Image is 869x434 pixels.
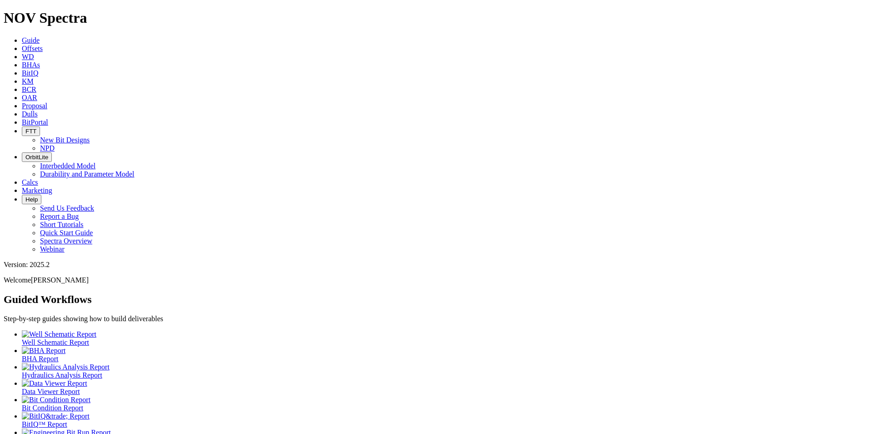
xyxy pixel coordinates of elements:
[40,229,93,237] a: Quick Start Guide
[22,363,865,379] a: Hydraulics Analysis Report Hydraulics Analysis Report
[4,276,865,284] p: Welcome
[22,363,110,371] img: Hydraulics Analysis Report
[40,204,94,212] a: Send Us Feedback
[22,371,102,379] span: Hydraulics Analysis Report
[22,379,865,395] a: Data Viewer Report Data Viewer Report
[22,330,865,346] a: Well Schematic Report Well Schematic Report
[22,102,47,110] a: Proposal
[22,94,37,101] a: OAR
[22,420,67,428] span: BitIQ™ Report
[22,379,87,388] img: Data Viewer Report
[22,195,41,204] button: Help
[4,10,865,26] h1: NOV Spectra
[22,412,865,428] a: BitIQ&trade; Report BitIQ™ Report
[22,126,40,136] button: FTT
[40,162,95,170] a: Interbedded Model
[22,330,96,338] img: Well Schematic Report
[22,152,52,162] button: OrbitLite
[22,110,38,118] a: Dulls
[22,404,83,412] span: Bit Condition Report
[22,396,90,404] img: Bit Condition Report
[22,347,65,355] img: BHA Report
[22,69,38,77] a: BitIQ
[22,412,90,420] img: BitIQ&trade; Report
[22,187,52,194] a: Marketing
[40,237,92,245] a: Spectra Overview
[22,86,36,93] a: BCR
[22,53,34,61] a: WD
[40,170,135,178] a: Durability and Parameter Model
[22,178,38,186] a: Calcs
[22,118,48,126] a: BitPortal
[4,293,865,306] h2: Guided Workflows
[40,221,84,228] a: Short Tutorials
[40,136,90,144] a: New Bit Designs
[4,261,865,269] div: Version: 2025.2
[25,154,48,161] span: OrbitLite
[22,36,40,44] a: Guide
[25,196,38,203] span: Help
[22,338,89,346] span: Well Schematic Report
[40,245,65,253] a: Webinar
[40,212,79,220] a: Report a Bug
[25,128,36,135] span: FTT
[22,347,865,363] a: BHA Report BHA Report
[31,276,89,284] span: [PERSON_NAME]
[4,315,865,323] p: Step-by-step guides showing how to build deliverables
[22,396,865,412] a: Bit Condition Report Bit Condition Report
[40,144,55,152] a: NPD
[22,45,43,52] a: Offsets
[22,355,58,363] span: BHA Report
[22,77,34,85] a: KM
[22,388,80,395] span: Data Viewer Report
[22,61,40,69] a: BHAs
